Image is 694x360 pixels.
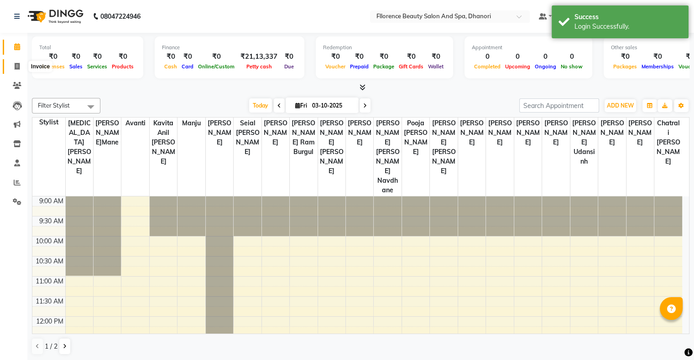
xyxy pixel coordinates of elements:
[34,317,65,326] div: 12:00 PM
[318,118,345,177] span: [PERSON_NAME] [PERSON_NAME]
[110,51,136,62] div: ₹0
[348,63,371,70] span: Prepaid
[196,51,237,62] div: ₹0
[472,51,503,62] div: 0
[346,118,373,148] span: [PERSON_NAME]
[179,51,196,62] div: ₹0
[472,63,503,70] span: Completed
[249,98,272,113] span: Today
[574,12,682,22] div: Success
[121,118,149,129] span: avanti
[611,51,639,62] div: ₹0
[29,61,52,72] div: Invoice
[66,118,93,177] span: [MEDICAL_DATA][PERSON_NAME]
[67,63,85,70] span: Sales
[558,63,585,70] span: No show
[472,44,585,51] div: Appointment
[290,118,317,158] span: [PERSON_NAME] ram burgul
[237,51,281,62] div: ₹21,13,337
[503,63,532,70] span: Upcoming
[34,297,65,306] div: 11:30 AM
[397,51,426,62] div: ₹0
[558,51,585,62] div: 0
[282,63,296,70] span: Due
[162,63,179,70] span: Cash
[37,216,65,226] div: 9:30 AM
[34,257,65,266] div: 10:30 AM
[39,51,67,62] div: ₹0
[611,63,639,70] span: Packages
[397,63,426,70] span: Gift Cards
[323,44,446,51] div: Redemption
[323,63,348,70] span: Voucher
[32,118,65,127] div: Stylist
[371,51,397,62] div: ₹0
[45,342,57,351] span: 1 / 2
[206,118,233,148] span: [PERSON_NAME]
[110,63,136,70] span: Products
[639,63,676,70] span: Memberships
[323,51,348,62] div: ₹0
[38,102,70,109] span: Filter Stylist
[162,44,297,51] div: Finance
[605,99,636,112] button: ADD NEW
[607,102,634,109] span: ADD NEW
[458,118,485,148] span: [PERSON_NAME]
[519,98,599,113] input: Search Appointment
[654,118,682,167] span: chatrali [PERSON_NAME]
[309,99,355,113] input: 2025-10-03
[426,63,446,70] span: Wallet
[23,4,86,29] img: logo
[281,51,297,62] div: ₹0
[348,51,371,62] div: ₹0
[100,4,141,29] b: 08047224946
[196,63,237,70] span: Online/Custom
[85,51,110,62] div: ₹0
[94,118,121,148] span: [PERSON_NAME]Mane
[486,118,513,148] span: [PERSON_NAME]
[639,51,676,62] div: ₹0
[162,51,179,62] div: ₹0
[37,196,65,206] div: 9:00 AM
[234,118,261,158] span: seial [PERSON_NAME]
[598,118,626,148] span: [PERSON_NAME]
[430,118,457,177] span: [PERSON_NAME] [PERSON_NAME]
[179,63,196,70] span: Card
[542,118,569,148] span: [PERSON_NAME]
[177,118,205,129] span: Manju
[34,237,65,246] div: 10:00 AM
[574,22,682,31] div: Login Successfully.
[426,51,446,62] div: ₹0
[67,51,85,62] div: ₹0
[34,277,65,286] div: 11:00 AM
[244,63,274,70] span: Petty cash
[371,63,397,70] span: Package
[293,102,309,109] span: Fri
[626,118,654,148] span: [PERSON_NAME]
[85,63,110,70] span: Services
[532,51,558,62] div: 0
[514,118,542,148] span: [PERSON_NAME]
[150,118,177,167] span: kavita Anil [PERSON_NAME]
[262,118,289,148] span: [PERSON_NAME]
[570,118,598,167] span: [PERSON_NAME] udansinh
[532,63,558,70] span: Ongoing
[402,118,429,158] span: pooja [PERSON_NAME]
[39,44,136,51] div: Total
[503,51,532,62] div: 0
[374,118,401,196] span: [PERSON_NAME] [PERSON_NAME] navdhane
